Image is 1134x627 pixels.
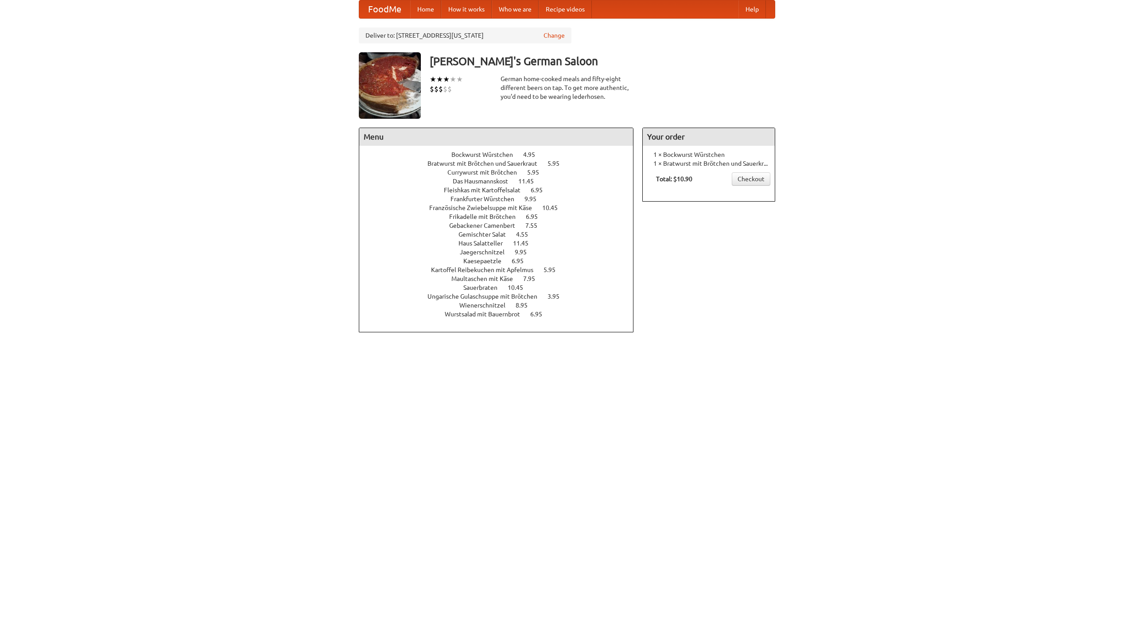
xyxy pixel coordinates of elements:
a: Frikadelle mit Brötchen 6.95 [449,213,554,220]
div: German home-cooked meals and fifty-eight different beers on tap. To get more authentic, you'd nee... [501,74,633,101]
span: Kaesepaetzle [463,257,510,265]
div: Deliver to: [STREET_ADDRESS][US_STATE] [359,27,571,43]
span: Bockwurst Würstchen [451,151,522,158]
span: 7.95 [523,275,544,282]
a: Kaesepaetzle 6.95 [463,257,540,265]
span: Bratwurst mit Brötchen und Sauerkraut [427,160,546,167]
li: $ [434,84,439,94]
a: Home [410,0,441,18]
li: 1 × Bockwurst Würstchen [647,150,770,159]
a: Gebackener Camenbert 7.55 [449,222,554,229]
li: ★ [436,74,443,84]
a: Maultaschen mit Käse 7.95 [451,275,551,282]
span: 9.95 [524,195,545,203]
a: Ungarische Gulaschsuppe mit Brötchen 3.95 [427,293,576,300]
span: Gebackener Camenbert [449,222,524,229]
span: 5.95 [544,266,564,273]
li: $ [430,84,434,94]
li: ★ [456,74,463,84]
li: 1 × Bratwurst mit Brötchen und Sauerkraut [647,159,770,168]
span: 11.45 [513,240,537,247]
span: 6.95 [530,311,551,318]
a: Gemischter Salat 4.55 [458,231,544,238]
a: Who we are [492,0,539,18]
a: Wienerschnitzel 8.95 [459,302,544,309]
li: $ [443,84,447,94]
h3: [PERSON_NAME]'s German Saloon [430,52,775,70]
span: 11.45 [518,178,543,185]
a: Französische Zwiebelsuppe mit Käse 10.45 [429,204,574,211]
span: 9.95 [515,249,536,256]
span: Haus Salatteller [458,240,512,247]
a: Haus Salatteller 11.45 [458,240,545,247]
a: Kartoffel Reibekuchen mit Apfelmus 5.95 [431,266,572,273]
span: 4.55 [516,231,537,238]
a: Bockwurst Würstchen 4.95 [451,151,551,158]
a: How it works [441,0,492,18]
a: Change [544,31,565,40]
span: Wurstsalad mit Bauernbrot [445,311,529,318]
span: Maultaschen mit Käse [451,275,522,282]
li: ★ [430,74,436,84]
a: Das Hausmannskost 11.45 [453,178,550,185]
span: Sauerbraten [463,284,506,291]
a: Sauerbraten 10.45 [463,284,540,291]
a: Wurstsalad mit Bauernbrot 6.95 [445,311,559,318]
span: 7.55 [525,222,546,229]
span: Ungarische Gulaschsuppe mit Brötchen [427,293,546,300]
span: 5.95 [527,169,548,176]
li: ★ [443,74,450,84]
span: 8.95 [516,302,536,309]
span: Französische Zwiebelsuppe mit Käse [429,204,541,211]
li: ★ [450,74,456,84]
a: Jaegerschnitzel 9.95 [460,249,543,256]
span: Currywurst mit Brötchen [447,169,526,176]
li: $ [439,84,443,94]
b: Total: $10.90 [656,175,692,183]
a: Currywurst mit Brötchen 5.95 [447,169,555,176]
span: 6.95 [512,257,532,265]
a: Recipe videos [539,0,592,18]
h4: Your order [643,128,775,146]
span: 3.95 [548,293,568,300]
img: angular.jpg [359,52,421,119]
span: Gemischter Salat [458,231,515,238]
span: Frankfurter Würstchen [450,195,523,203]
a: Frankfurter Würstchen 9.95 [450,195,553,203]
span: 6.95 [526,213,547,220]
span: Fleishkas mit Kartoffelsalat [444,187,529,194]
span: Wienerschnitzel [459,302,514,309]
a: Help [738,0,766,18]
span: 6.95 [531,187,551,194]
span: Kartoffel Reibekuchen mit Apfelmus [431,266,542,273]
span: 10.45 [542,204,567,211]
span: 4.95 [523,151,544,158]
a: Bratwurst mit Brötchen und Sauerkraut 5.95 [427,160,576,167]
span: 5.95 [548,160,568,167]
a: FoodMe [359,0,410,18]
li: $ [447,84,452,94]
span: Das Hausmannskost [453,178,517,185]
span: 10.45 [508,284,532,291]
span: Jaegerschnitzel [460,249,513,256]
a: Fleishkas mit Kartoffelsalat 6.95 [444,187,559,194]
h4: Menu [359,128,633,146]
span: Frikadelle mit Brötchen [449,213,524,220]
a: Checkout [732,172,770,186]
